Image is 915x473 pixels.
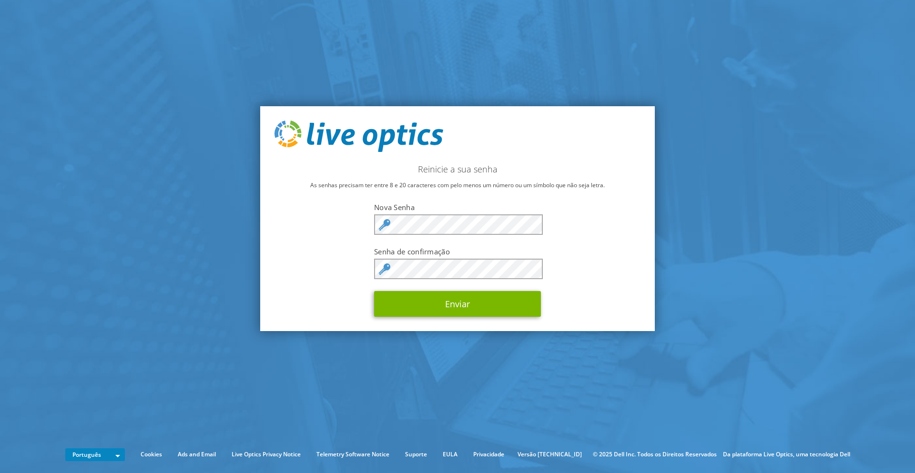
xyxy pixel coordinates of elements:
[133,449,169,460] a: Cookies
[588,449,722,460] li: © 2025 Dell Inc. Todos os Direitos Reservados
[309,449,396,460] a: Telemetry Software Notice
[513,449,587,460] li: Versão [TECHNICAL_ID]
[723,449,850,460] li: Da plataforma Live Optics, uma tecnologia Dell
[171,449,223,460] a: Ads and Email
[274,180,640,191] p: As senhas precisam ter entre 8 e 20 caracteres com pelo menos um número ou um símbolo que não sej...
[274,121,443,152] img: live_optics_svg.svg
[398,449,434,460] a: Suporte
[224,449,308,460] a: Live Optics Privacy Notice
[374,202,541,212] label: Nova Senha
[374,247,541,256] label: Senha de confirmação
[374,291,541,317] button: Enviar
[274,164,640,174] h2: Reinicie a sua senha
[466,449,511,460] a: Privacidade
[436,449,465,460] a: EULA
